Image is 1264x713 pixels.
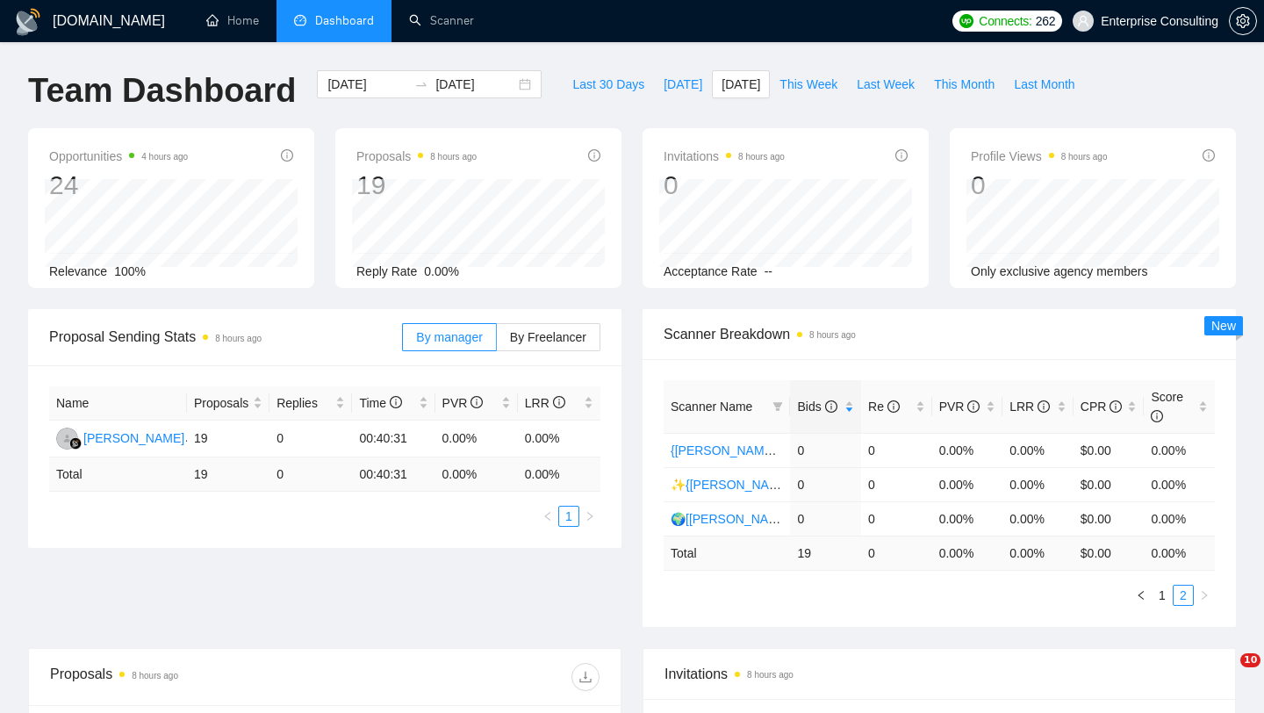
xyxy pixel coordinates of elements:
span: Re [868,400,900,414]
time: 8 hours ago [215,334,262,343]
span: info-circle [825,400,837,413]
td: 0.00% [1002,433,1074,467]
span: [DATE] [664,75,702,94]
a: searchScanner [409,13,474,28]
span: PVR [442,396,484,410]
span: Opportunities [49,146,188,167]
span: info-circle [1151,410,1163,422]
input: End date [435,75,515,94]
img: RH [56,428,78,450]
a: ✨{[PERSON_NAME]}Blockchain WW [671,478,881,492]
span: filter [769,393,786,420]
span: right [585,511,595,522]
button: setting [1229,7,1257,35]
td: $0.00 [1074,433,1145,467]
td: 0 [861,536,932,570]
li: Next Page [579,506,600,527]
button: Last Month [1004,70,1084,98]
span: info-circle [1110,400,1122,413]
span: info-circle [1203,149,1215,162]
span: New [1211,319,1236,333]
button: left [537,506,558,527]
td: 0.00% [932,433,1003,467]
span: Proposal Sending Stats [49,326,402,348]
div: 19 [356,169,477,202]
span: info-circle [1038,400,1050,413]
a: RH[PERSON_NAME] [56,430,184,444]
span: info-circle [588,149,600,162]
img: logo [14,8,42,36]
td: 0 [861,433,932,467]
td: Total [664,536,790,570]
td: 0.00% [435,421,518,457]
button: right [1194,585,1215,606]
li: 1 [1152,585,1173,606]
span: [DATE] [722,75,760,94]
span: info-circle [470,396,483,408]
span: info-circle [390,396,402,408]
span: Replies [276,393,332,413]
li: Next Page [1194,585,1215,606]
span: -- [765,264,772,278]
button: right [579,506,600,527]
a: 1 [559,507,578,526]
time: 8 hours ago [430,152,477,162]
span: Only exclusive agency members [971,264,1148,278]
button: download [571,663,600,691]
button: [DATE] [654,70,712,98]
time: 8 hours ago [132,671,178,681]
span: info-circle [895,149,908,162]
td: 0.00% [1002,501,1074,536]
th: Proposals [187,386,269,421]
time: 8 hours ago [809,330,856,340]
a: homeHome [206,13,259,28]
span: Time [359,396,401,410]
span: This Week [779,75,837,94]
span: left [542,511,553,522]
button: Last 30 Days [563,70,654,98]
td: 0.00 % [1144,536,1215,570]
td: 0 [790,501,861,536]
span: By Freelancer [510,330,586,344]
th: Name [49,386,187,421]
span: Relevance [49,264,107,278]
div: Proposals [50,663,325,691]
span: This Month [934,75,995,94]
td: $0.00 [1074,467,1145,501]
span: user [1077,15,1089,27]
time: 4 hours ago [141,152,188,162]
img: gigradar-bm.png [69,437,82,450]
span: Invitations [664,146,785,167]
button: Last Week [847,70,924,98]
span: Score [1151,390,1183,423]
span: dashboard [294,14,306,26]
span: to [414,77,428,91]
div: 0 [971,169,1108,202]
span: Invitations [664,663,1214,685]
span: info-circle [887,400,900,413]
span: PVR [939,400,980,414]
span: filter [772,401,783,412]
span: Proposals [194,393,249,413]
td: 19 [187,457,269,492]
span: right [1199,590,1210,601]
td: $ 0.00 [1074,536,1145,570]
span: Acceptance Rate [664,264,758,278]
a: 1 [1153,586,1172,605]
td: 0 [790,433,861,467]
img: upwork-logo.png [959,14,973,28]
td: 0 [861,501,932,536]
button: This Week [770,70,847,98]
td: 0.00% [932,467,1003,501]
time: 8 hours ago [1061,152,1108,162]
div: 24 [49,169,188,202]
td: 0.00% [1144,433,1215,467]
td: Total [49,457,187,492]
td: 0 [269,457,352,492]
td: 0.00% [1144,467,1215,501]
span: Proposals [356,146,477,167]
span: left [1136,590,1146,601]
a: 2 [1174,586,1193,605]
span: Scanner Name [671,400,752,414]
td: 19 [790,536,861,570]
